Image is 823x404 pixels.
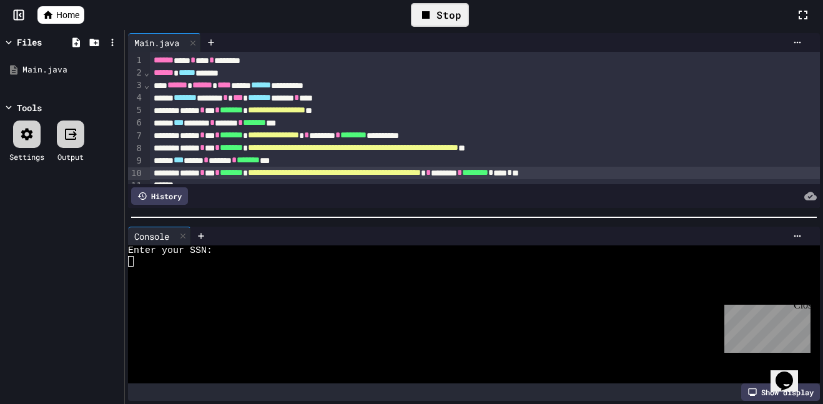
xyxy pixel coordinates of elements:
iframe: chat widget [719,300,811,353]
div: History [131,187,188,205]
div: 2 [128,67,144,79]
div: Main.java [22,64,120,76]
div: 1 [128,54,144,67]
div: Files [17,36,42,49]
a: Home [37,6,84,24]
div: 9 [128,155,144,167]
div: Console [128,230,175,243]
div: 6 [128,117,144,129]
div: Stop [411,3,469,27]
div: Console [128,227,191,245]
div: Tools [17,101,42,114]
span: Fold line [144,80,150,90]
span: Home [56,9,79,21]
span: Enter your SSN: [128,245,212,256]
div: 8 [128,142,144,155]
div: Main.java [128,33,201,52]
div: 7 [128,130,144,142]
div: Show display [741,383,820,401]
span: Fold line [144,67,150,77]
div: 10 [128,167,144,180]
div: 3 [128,79,144,92]
div: Output [57,151,84,162]
div: Settings [9,151,44,162]
div: Main.java [128,36,185,49]
div: 4 [128,92,144,104]
div: Chat with us now!Close [5,5,86,79]
div: 11 [128,180,144,192]
iframe: chat widget [771,354,811,392]
div: 5 [128,104,144,117]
